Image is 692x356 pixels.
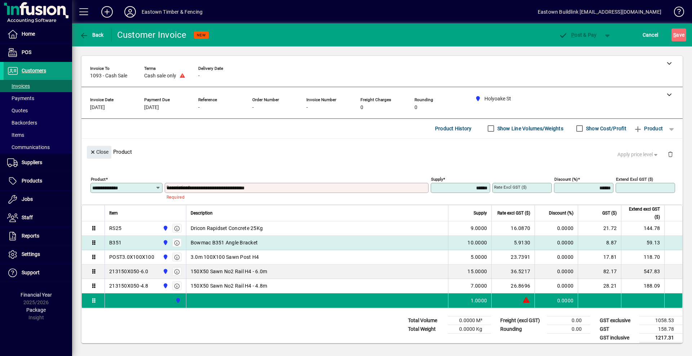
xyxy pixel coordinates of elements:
[7,132,24,138] span: Items
[4,104,72,117] a: Quotes
[496,268,530,275] div: 36.5217
[414,105,417,111] span: 0
[85,149,113,155] app-page-header-button: Close
[639,325,683,333] td: 158.78
[21,292,52,298] span: Financial Year
[78,28,106,41] button: Back
[578,250,621,265] td: 17.81
[496,282,530,289] div: 26.8696
[22,251,40,257] span: Settings
[448,316,491,325] td: 0.0000 M³
[4,117,72,129] a: Backorders
[547,325,590,333] td: 0.00
[497,325,547,333] td: Rounding
[191,253,259,261] span: 3.0m 100X100 Sawn Post H4
[80,32,104,38] span: Back
[7,120,37,126] span: Backorders
[448,325,491,333] td: 0.0000 Kg
[87,146,111,159] button: Close
[26,307,46,313] span: Package
[404,316,448,325] td: Total Volume
[578,265,621,279] td: 82.17
[596,325,639,333] td: GST
[22,215,33,220] span: Staff
[4,264,72,282] a: Support
[161,239,169,247] span: Holyoake St
[471,297,487,304] span: 1.0000
[197,33,206,37] span: NEW
[534,236,578,250] td: 0.0000
[431,176,443,181] mat-label: Supply
[596,316,639,325] td: GST exclusive
[4,172,72,190] a: Products
[96,5,119,18] button: Add
[7,83,30,89] span: Invoices
[615,148,662,161] button: Apply price level
[191,282,267,289] span: 150X50 Sawn No2 Rail H4 - 4.8m
[4,92,72,104] a: Payments
[144,105,159,111] span: [DATE]
[161,282,169,290] span: Holyoake St
[534,250,578,265] td: 0.0000
[538,6,661,18] div: Eastown Buildlink [EMAIL_ADDRESS][DOMAIN_NAME]
[117,29,187,41] div: Customer Invoice
[173,297,182,305] span: Holyoake St
[602,209,617,217] span: GST ($)
[617,151,659,158] span: Apply price level
[467,268,487,275] span: 15.0000
[161,253,169,261] span: Holyoake St
[90,146,108,158] span: Close
[109,239,121,246] div: B351
[534,293,578,308] td: 0.0000
[4,141,72,153] a: Communications
[621,236,664,250] td: 59.13
[198,105,200,111] span: -
[494,185,527,190] mat-label: Rate excl GST ($)
[191,225,263,232] span: Dricon Rapidset Concrete 25Kg
[22,31,35,37] span: Home
[547,316,590,325] td: 0.00
[639,316,683,325] td: 1058.53
[404,325,448,333] td: Total Weight
[161,267,169,275] span: Holyoake St
[7,95,34,101] span: Payments
[22,196,33,202] span: Jobs
[435,123,472,134] span: Product History
[7,108,28,113] span: Quotes
[109,225,121,232] div: RS25
[643,29,658,41] span: Cancel
[4,80,72,92] a: Invoices
[360,105,363,111] span: 0
[4,129,72,141] a: Items
[81,139,683,165] div: Product
[198,73,200,79] span: -
[621,265,664,279] td: 547.83
[4,154,72,172] a: Suppliers
[4,44,72,62] a: POS
[4,227,72,245] a: Reports
[306,105,308,111] span: -
[191,268,267,275] span: 150X50 Sawn No2 Rail H4 - 6.0m
[142,6,203,18] div: Eastown Timber & Fencing
[471,253,487,261] span: 5.0000
[534,265,578,279] td: 0.0000
[471,225,487,232] span: 9.0000
[252,105,254,111] span: -
[90,73,127,79] span: 1093 - Cash Sale
[91,176,106,181] mat-label: Product
[559,32,597,38] span: ost & Pay
[497,209,530,217] span: Rate excl GST ($)
[671,28,686,41] button: Save
[109,209,118,217] span: Item
[673,32,676,38] span: S
[578,236,621,250] td: 8.87
[72,28,112,41] app-page-header-button: Back
[167,193,423,200] mat-error: Required
[191,209,213,217] span: Description
[585,125,626,132] label: Show Cost/Profit
[4,245,72,263] a: Settings
[496,125,563,132] label: Show Line Volumes/Weights
[621,250,664,265] td: 118.70
[497,316,547,325] td: Freight (excl GST)
[4,25,72,43] a: Home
